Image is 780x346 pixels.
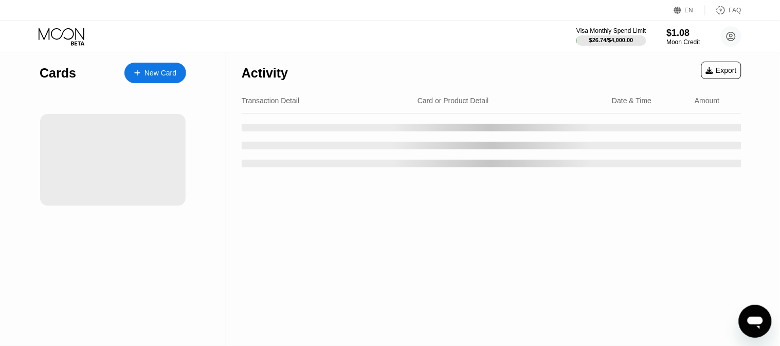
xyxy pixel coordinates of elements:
div: Card or Product Detail [418,97,489,105]
div: $1.08 [667,28,700,39]
div: Date & Time [612,97,651,105]
div: EN [685,7,694,14]
div: Moon Credit [667,39,700,46]
div: Activity [242,66,288,81]
div: $1.08Moon Credit [667,28,700,46]
div: Cards [40,66,76,81]
div: FAQ [729,7,741,14]
div: Export [706,66,737,74]
div: FAQ [705,5,741,15]
div: New Card [124,63,186,83]
div: Export [701,62,741,79]
iframe: Button to launch messaging window [739,305,772,338]
div: Visa Monthly Spend Limit [576,27,646,34]
div: Amount [695,97,719,105]
div: $26.74 / $4,000.00 [589,37,633,43]
div: Transaction Detail [242,97,299,105]
div: EN [674,5,705,15]
div: Visa Monthly Spend Limit$26.74/$4,000.00 [576,27,646,46]
div: New Card [144,69,176,78]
